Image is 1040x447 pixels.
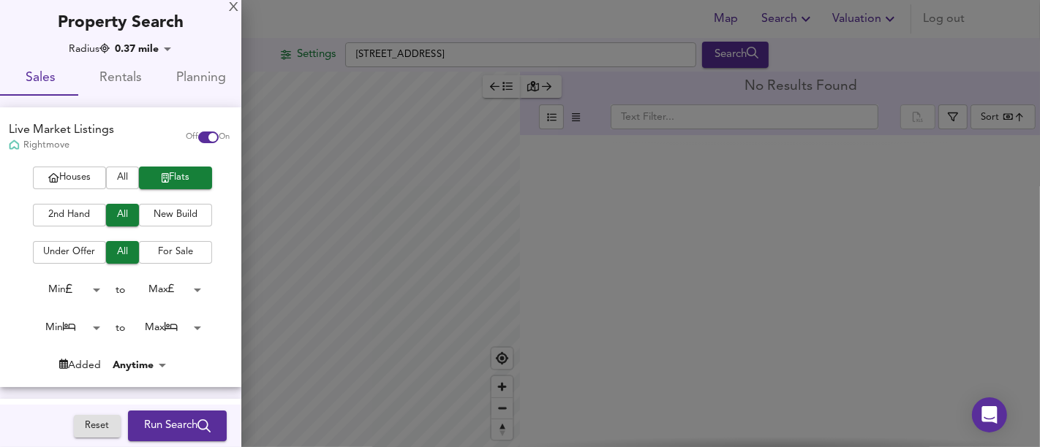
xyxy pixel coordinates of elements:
div: 0.37 mile [110,42,176,56]
div: Min [25,278,105,301]
button: Flats [139,167,212,189]
button: 2nd Hand [33,204,106,226]
button: All [106,204,139,226]
span: Reset [81,418,113,435]
img: Rightmove [9,140,20,152]
span: Planning [170,67,233,90]
div: X [229,3,238,13]
button: All [106,241,139,264]
span: Rentals [89,67,152,90]
button: Run Search [128,410,227,441]
div: Open Intercom Messenger [972,397,1007,432]
span: Off [186,131,198,143]
div: Max [126,316,206,339]
div: Added [59,358,101,372]
div: to [116,321,126,335]
div: Min [25,316,105,339]
div: Max [126,278,206,301]
div: Live Market Listings [9,122,114,139]
span: Sales [9,67,72,90]
span: On [219,131,230,143]
span: Flats [146,169,205,186]
span: Houses [40,169,99,186]
span: Under Offer [40,244,99,261]
span: All [113,244,132,261]
span: All [113,169,132,186]
span: All [113,207,132,223]
button: For Sale [139,241,212,264]
div: to [116,283,126,297]
button: New Build [139,204,212,226]
div: Rightmove [9,139,114,152]
button: Reset [74,415,121,438]
button: Under Offer [33,241,106,264]
div: Radius [69,42,110,56]
div: Anytime [108,358,171,372]
span: Run Search [144,416,211,435]
button: Houses [33,167,106,189]
span: For Sale [146,244,205,261]
span: New Build [146,207,205,223]
button: All [106,167,139,189]
span: 2nd Hand [40,207,99,223]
